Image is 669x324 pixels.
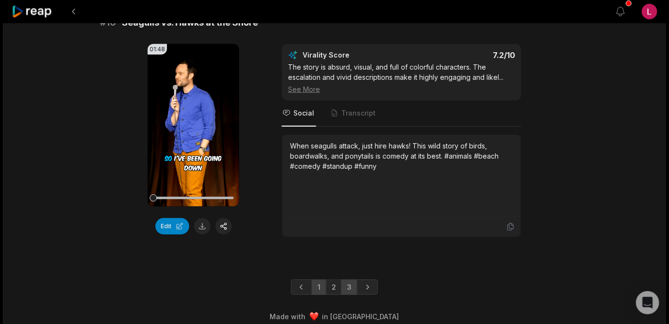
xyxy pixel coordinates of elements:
[310,312,319,321] img: heart emoji
[288,62,515,94] div: The story is absurd, visual, and full of colorful characters. The escalation and vivid descriptio...
[291,280,378,295] ul: Pagination
[411,50,516,60] div: 7.2 /10
[341,108,376,118] span: Transcript
[290,141,513,171] div: When seagulls attack, just hire hawks! This wild story of birds, boardwalks, and ponytails is com...
[326,280,342,295] a: Page 2
[357,280,378,295] a: Next page
[12,311,657,322] div: Made with in [GEOGRAPHIC_DATA]
[288,84,515,94] div: See More
[155,218,189,235] button: Edit
[282,101,521,127] nav: Tabs
[148,44,239,206] video: Your browser does not support mp4 format.
[341,280,357,295] a: Page 3
[293,108,314,118] span: Social
[312,280,326,295] a: Page 1 is your current page
[291,280,312,295] a: Previous page
[636,291,659,314] div: Open Intercom Messenger
[303,50,407,60] div: Virality Score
